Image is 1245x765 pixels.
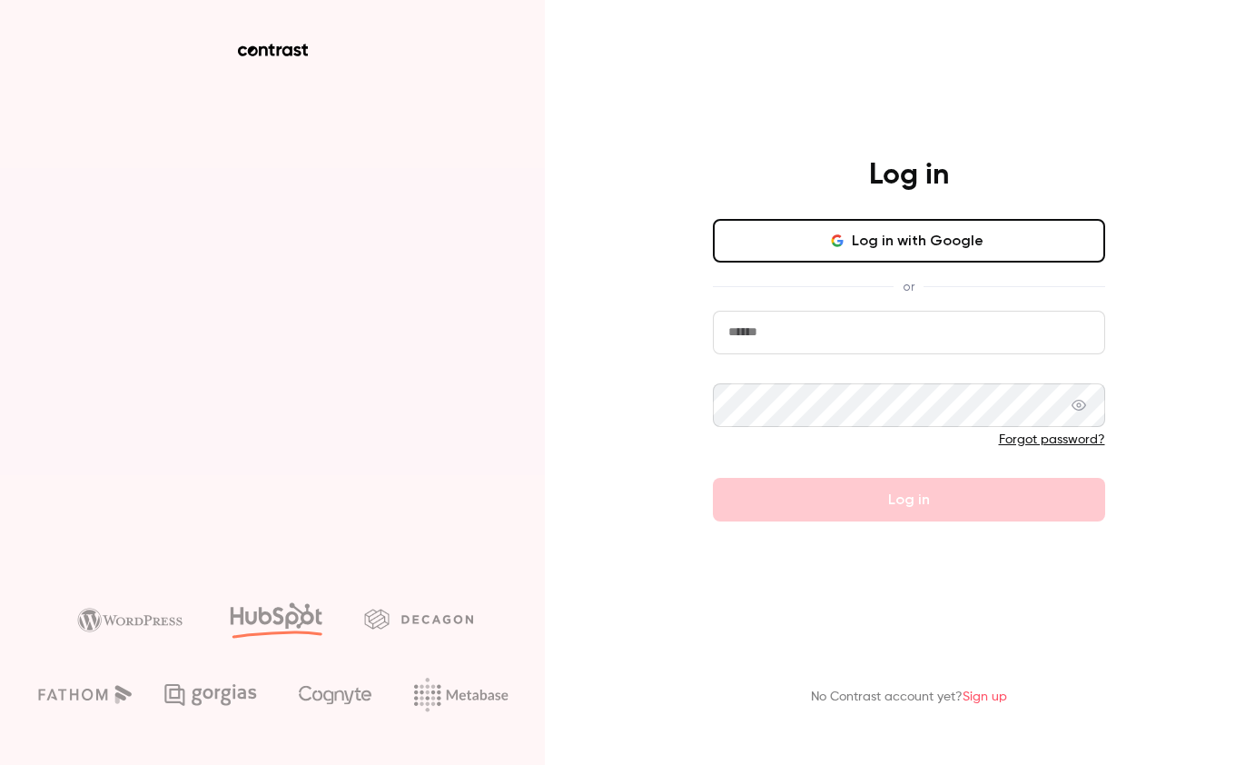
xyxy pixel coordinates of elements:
[364,609,473,629] img: decagon
[713,219,1105,263] button: Log in with Google
[811,688,1007,707] p: No Contrast account yet?
[894,277,924,296] span: or
[963,690,1007,703] a: Sign up
[869,157,949,194] h4: Log in
[999,433,1105,446] a: Forgot password?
